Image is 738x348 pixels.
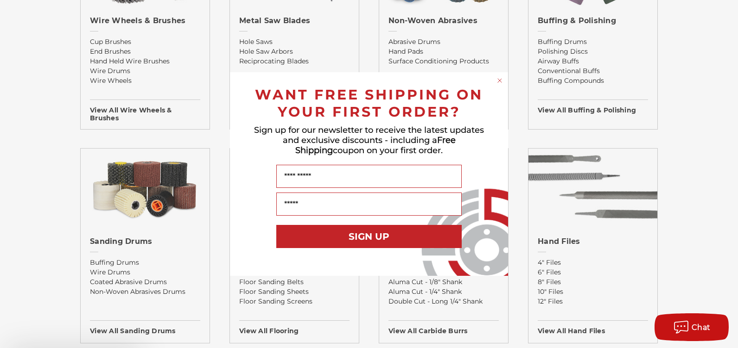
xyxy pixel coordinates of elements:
button: Chat [655,313,729,341]
button: SIGN UP [276,225,462,248]
button: Close dialog [495,76,504,85]
span: Chat [692,323,711,332]
span: WANT FREE SHIPPING ON YOUR FIRST ORDER? [255,86,483,120]
span: Sign up for our newsletter to receive the latest updates and exclusive discounts - including a co... [254,125,484,155]
span: Free Shipping [295,135,456,155]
